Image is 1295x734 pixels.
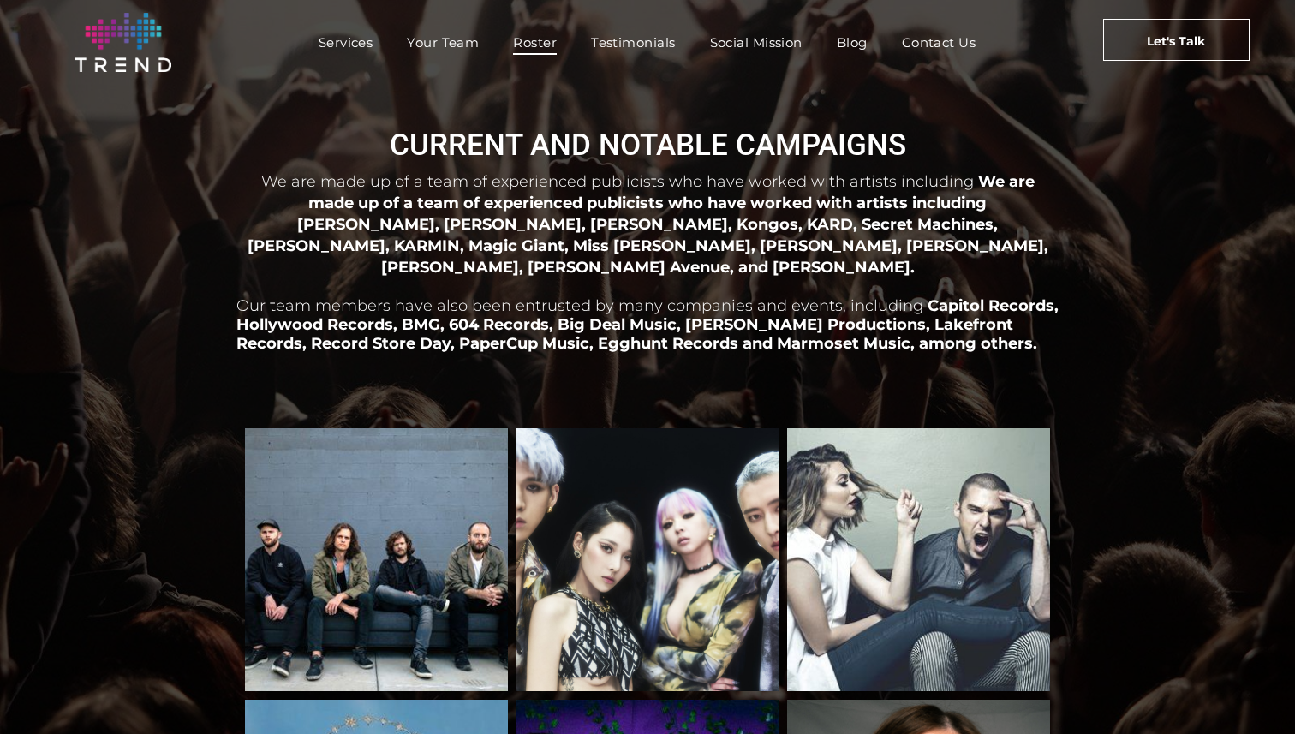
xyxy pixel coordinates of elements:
a: Social Mission [693,30,820,55]
img: logo [75,13,171,72]
a: Your Team [390,30,496,55]
a: Karmin [787,428,1050,691]
a: Contact Us [885,30,994,55]
a: KARD [516,428,779,691]
a: Blog [820,30,885,55]
a: Let's Talk [1103,19,1250,61]
span: Let's Talk [1147,20,1205,63]
a: Testimonials [574,30,692,55]
span: CURRENT AND NOTABLE CAMPAIGNS [390,128,906,163]
a: Kongos [245,428,508,691]
span: We are made up of a team of experienced publicists who have worked with artists including [261,172,974,191]
span: Our team members have also been entrusted by many companies and events, including [236,296,923,315]
span: Capitol Records, Hollywood Records, BMG, 604 Records, Big Deal Music, [PERSON_NAME] Productions, ... [236,296,1059,353]
a: Services [301,30,391,55]
a: Roster [496,30,574,55]
span: We are made up of a team of experienced publicists who have worked with artists including [PERSON... [248,172,1048,276]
